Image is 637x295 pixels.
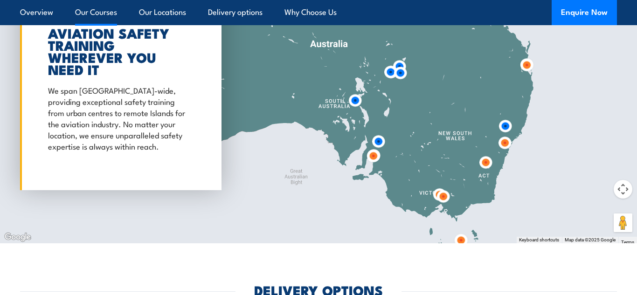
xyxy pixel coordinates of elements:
button: Keyboard shortcuts [519,237,559,243]
span: Map data ©2025 Google [565,237,616,242]
button: Map camera controls [614,180,632,199]
img: Google [2,231,33,243]
p: We span [GEOGRAPHIC_DATA]-wide, providing exceptional safety training from urban centres to remot... [48,84,189,151]
h2: AVIATION SAFETY TRAINING WHEREVER YOU NEED IT [48,27,189,75]
a: Terms (opens in new tab) [621,240,634,245]
button: Drag Pegman onto the map to open Street View [614,213,632,232]
a: Open this area in Google Maps (opens a new window) [2,231,33,243]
